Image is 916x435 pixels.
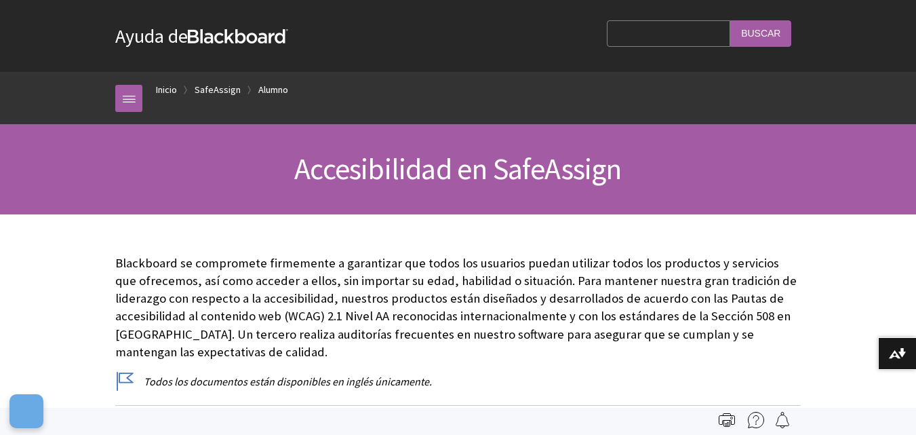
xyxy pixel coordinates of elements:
[719,412,735,428] img: Print
[156,81,177,98] a: Inicio
[9,394,43,428] button: Abrir preferencias
[115,374,801,389] p: Todos los documentos están disponibles en inglés únicamente.
[115,254,801,361] p: Blackboard se compromete firmemente a garantizar que todos los usuarios puedan utilizar todos los...
[115,24,288,48] a: Ayuda deBlackboard
[258,81,288,98] a: Alumno
[730,20,791,47] input: Buscar
[748,412,764,428] img: More help
[774,412,791,428] img: Follow this page
[294,150,621,187] span: Accesibilidad en SafeAssign
[188,29,288,43] strong: Blackboard
[195,81,241,98] a: SafeAssign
